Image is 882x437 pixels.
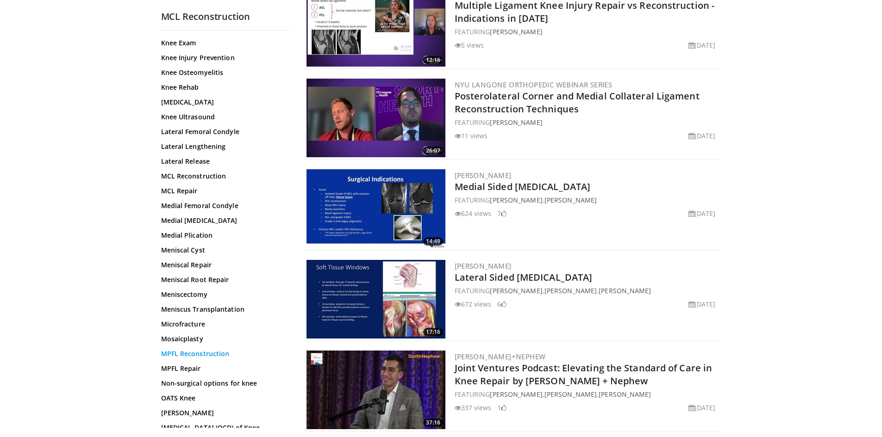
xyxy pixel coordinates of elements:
[423,147,443,155] span: 26:07
[307,79,445,157] img: 41f91c1a-4b04-4ada-b60d-9d46265df08e.300x170_q85_crop-smart_upscale.jpg
[497,299,507,309] li: 6
[161,394,286,403] a: OATS Knee
[161,423,286,432] a: [MEDICAL_DATA] (OCD) of Knee
[455,131,488,141] li: 11 views
[455,40,484,50] li: 5 views
[455,286,719,295] div: FEATURING , ,
[455,80,613,89] a: NYU Langone Orthopedic Webinar Series
[161,127,286,136] a: Lateral Femoral Condyle
[161,290,286,299] a: Meniscectomy
[455,27,719,37] div: FEATURING
[161,334,286,344] a: Mosaicplasty
[455,261,512,271] a: [PERSON_NAME]
[455,209,492,218] li: 624 views
[161,201,286,210] a: Medial Femoral Condyle
[161,349,286,358] a: MPFL Reconstruction
[161,11,291,23] h2: MCL Reconstruction
[161,379,286,388] a: Non-surgical options for knee
[688,299,716,309] li: [DATE]
[161,275,286,284] a: Meniscal Root Repair
[161,142,286,151] a: Lateral Lengthening
[544,390,597,399] a: [PERSON_NAME]
[161,157,286,166] a: Lateral Release
[423,237,443,246] span: 14:49
[307,169,445,248] a: 14:49
[455,90,700,115] a: Posterolateral Corner and Medial Collateral Ligament Reconstruction Techniques
[161,68,286,77] a: Knee Osteomyelitis
[599,286,651,295] a: [PERSON_NAME]
[455,117,719,127] div: FEATURING
[497,403,507,412] li: 1
[161,231,286,240] a: Medial Plication
[544,196,597,204] a: [PERSON_NAME]
[599,390,651,399] a: [PERSON_NAME]
[688,40,716,50] li: [DATE]
[455,271,593,283] a: Lateral Sided [MEDICAL_DATA]
[490,286,542,295] a: [PERSON_NAME]
[307,351,445,429] img: 0cd83934-5328-4892-b9c0-2e826023cd8a.300x170_q85_crop-smart_upscale.jpg
[490,390,542,399] a: [PERSON_NAME]
[455,180,591,193] a: Medial Sided [MEDICAL_DATA]
[161,246,286,255] a: Meniscal Cyst
[423,419,443,427] span: 37:16
[307,79,445,157] a: 26:07
[161,408,286,418] a: [PERSON_NAME]
[688,403,716,412] li: [DATE]
[161,83,286,92] a: Knee Rehab
[490,118,542,127] a: [PERSON_NAME]
[307,351,445,429] a: 37:16
[161,112,286,122] a: Knee Ultrasound
[423,328,443,336] span: 17:16
[455,171,512,180] a: [PERSON_NAME]
[161,38,286,48] a: Knee Exam
[161,305,286,314] a: Meniscus Transplantation
[423,56,443,64] span: 12:16
[455,195,719,205] div: FEATURING ,
[161,260,286,270] a: Meniscal Repair
[161,98,286,107] a: [MEDICAL_DATA]
[161,320,286,329] a: Microfracture
[490,27,542,36] a: [PERSON_NAME]
[455,362,713,387] a: Joint Ventures Podcast: Elevating the Standard of Care in Knee Repair by [PERSON_NAME] + Nephew
[307,260,445,339] img: 7753dcb8-cd07-4147-b37c-1b502e1576b2.300x170_q85_crop-smart_upscale.jpg
[161,364,286,373] a: MPFL Repair
[544,286,597,295] a: [PERSON_NAME]
[455,403,492,412] li: 337 views
[455,352,546,361] a: [PERSON_NAME]+Nephew
[161,53,286,62] a: Knee Injury Prevention
[688,131,716,141] li: [DATE]
[490,196,542,204] a: [PERSON_NAME]
[307,260,445,339] a: 17:16
[688,209,716,218] li: [DATE]
[161,172,286,181] a: MCL Reconstruction
[307,169,445,248] img: 1093b870-8a95-4b77-8e14-87309390d0f5.300x170_q85_crop-smart_upscale.jpg
[497,209,507,218] li: 7
[161,216,286,225] a: Medial [MEDICAL_DATA]
[161,186,286,196] a: MCL Repair
[455,389,719,399] div: FEATURING , ,
[455,299,492,309] li: 672 views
